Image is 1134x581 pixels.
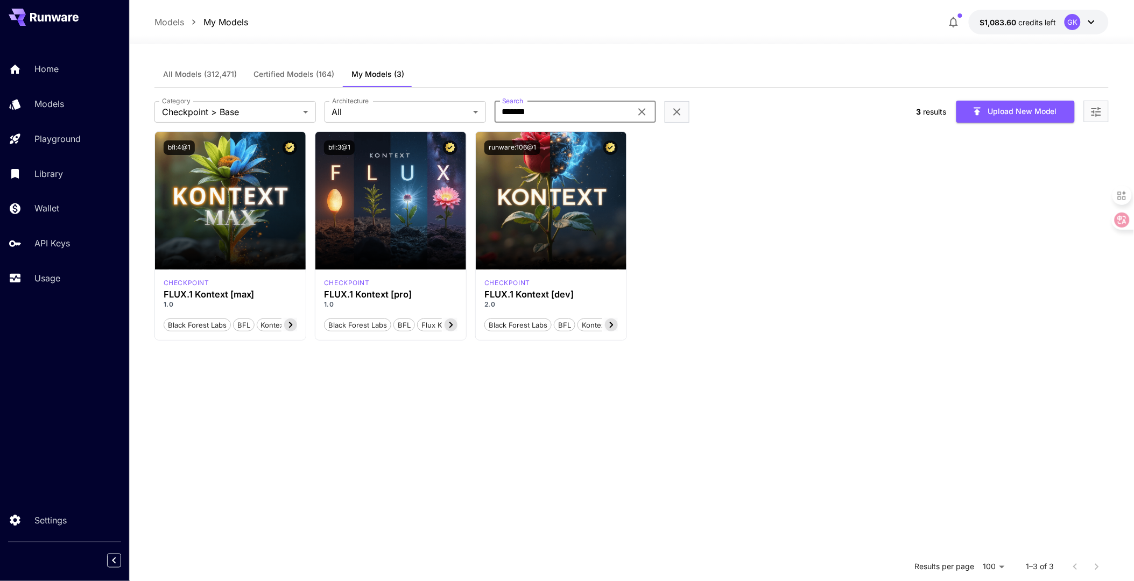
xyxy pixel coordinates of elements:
[34,97,64,110] p: Models
[484,289,618,300] h3: FLUX.1 Kontext [dev]
[554,320,575,331] span: BFL
[978,559,1009,575] div: 100
[164,289,297,300] h3: FLUX.1 Kontext [max]
[34,62,59,75] p: Home
[969,10,1109,34] button: $1,083.59634GK
[443,140,457,155] button: Certified Model – Vetted for best performance and includes a commercial license.
[324,278,370,288] div: FLUX.1 Kontext [pro]
[234,320,254,331] span: BFL
[485,320,551,331] span: Black Forest Labs
[914,562,974,572] p: Results per page
[671,105,684,118] button: Clear filters (1)
[1018,18,1056,27] span: credits left
[418,320,467,331] span: Flux Kontext
[324,140,355,155] button: bfl:3@1
[352,69,405,79] span: My Models (3)
[924,107,947,116] span: results
[1065,14,1081,30] div: GK
[393,318,415,332] button: BFL
[164,300,297,309] p: 1.0
[163,69,237,79] span: All Models (312,471)
[34,272,60,285] p: Usage
[164,278,209,288] div: FLUX.1 Kontext [max]
[34,167,63,180] p: Library
[980,17,1056,28] div: $1,083.59634
[154,16,184,29] a: Models
[107,554,121,568] button: Collapse sidebar
[1026,562,1054,572] p: 1–3 of 3
[257,318,291,332] button: Kontext
[980,18,1018,27] span: $1,083.60
[484,278,530,288] p: checkpoint
[484,318,552,332] button: Black Forest Labs
[502,96,523,105] label: Search
[577,318,611,332] button: Kontext
[417,318,467,332] button: Flux Kontext
[233,318,255,332] button: BFL
[324,289,457,300] h3: FLUX.1 Kontext [pro]
[254,69,335,79] span: Certified Models (164)
[324,278,370,288] p: checkpoint
[203,16,248,29] a: My Models
[154,16,248,29] nav: breadcrumb
[324,300,457,309] p: 1.0
[554,318,575,332] button: BFL
[283,140,297,155] button: Certified Model – Vetted for best performance and includes a commercial license.
[484,300,618,309] p: 2.0
[34,237,70,250] p: API Keys
[34,132,81,145] p: Playground
[1090,105,1103,118] button: Open more filters
[956,101,1075,123] button: Upload New Model
[115,551,129,570] div: Collapse sidebar
[332,96,369,105] label: Architecture
[164,318,231,332] button: Black Forest Labs
[164,278,209,288] p: checkpoint
[484,140,540,155] button: runware:106@1
[603,140,618,155] button: Certified Model – Vetted for best performance and includes a commercial license.
[325,320,391,331] span: Black Forest Labs
[34,514,67,527] p: Settings
[484,278,530,288] div: FLUX.1 Kontext [dev]
[917,107,921,116] span: 3
[324,318,391,332] button: Black Forest Labs
[162,105,299,118] span: Checkpoint > Base
[257,320,290,331] span: Kontext
[162,96,191,105] label: Category
[578,320,611,331] span: Kontext
[394,320,414,331] span: BFL
[332,105,469,118] span: All
[34,202,59,215] p: Wallet
[164,140,195,155] button: bfl:4@1
[164,320,230,331] span: Black Forest Labs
